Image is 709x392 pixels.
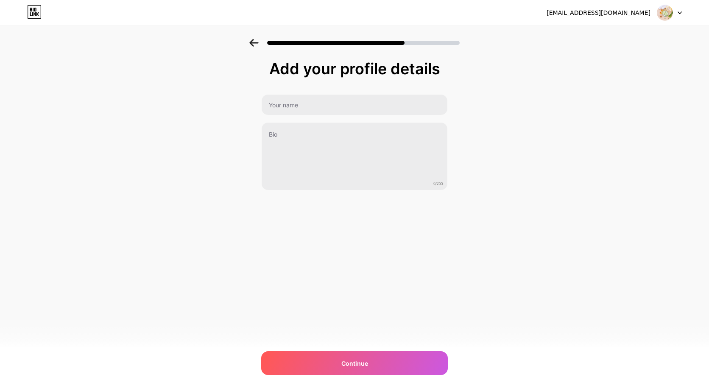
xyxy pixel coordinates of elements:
[547,8,650,17] div: [EMAIL_ADDRESS][DOMAIN_NAME]
[341,359,368,368] span: Continue
[262,95,447,115] input: Your name
[657,5,673,21] img: Ana
[433,182,443,187] span: 0/255
[265,60,444,77] div: Add your profile details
